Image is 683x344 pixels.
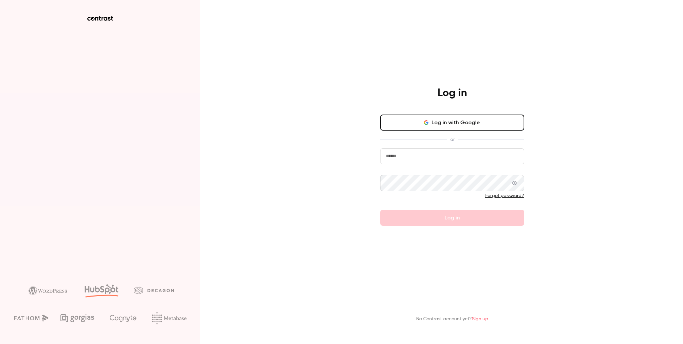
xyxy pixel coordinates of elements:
a: Sign up [472,317,488,321]
h4: Log in [438,87,467,100]
p: No Contrast account yet? [416,316,488,323]
button: Log in with Google [380,115,524,131]
span: or [447,136,458,143]
img: decagon [134,287,174,294]
a: Forgot password? [485,193,524,198]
